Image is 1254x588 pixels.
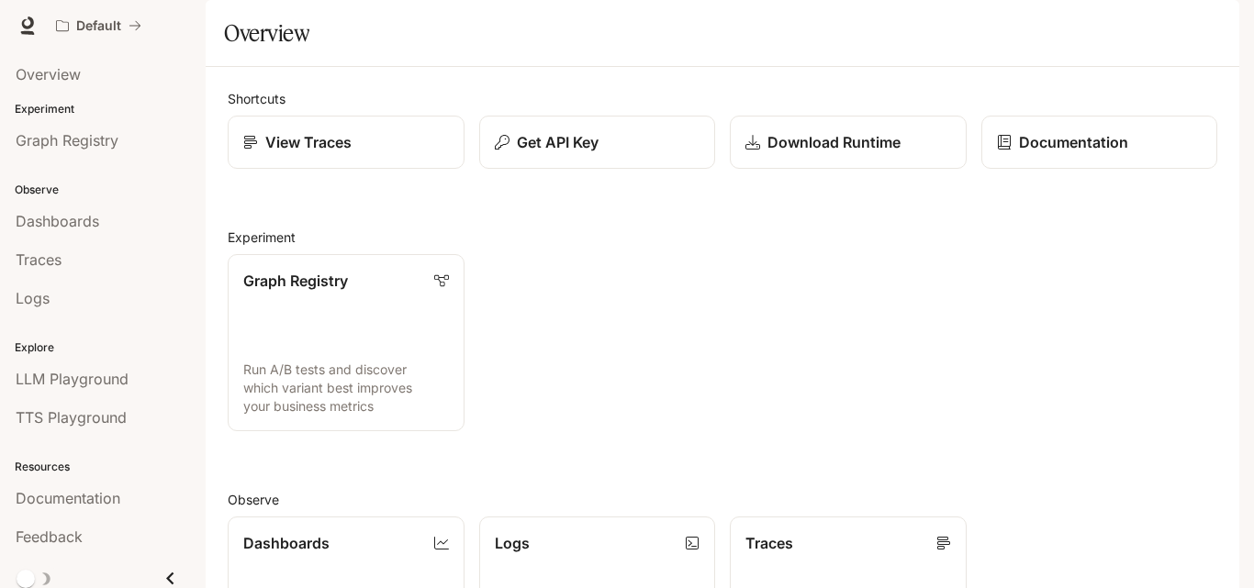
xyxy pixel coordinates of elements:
[479,116,716,169] button: Get API Key
[76,18,121,34] p: Default
[228,254,465,431] a: Graph RegistryRun A/B tests and discover which variant best improves your business metrics
[243,532,330,554] p: Dashboards
[767,131,901,153] p: Download Runtime
[224,15,309,51] h1: Overview
[228,116,465,169] a: View Traces
[517,131,599,153] p: Get API Key
[981,116,1218,169] a: Documentation
[265,131,352,153] p: View Traces
[228,490,1217,509] h2: Observe
[243,361,449,416] p: Run A/B tests and discover which variant best improves your business metrics
[228,89,1217,108] h2: Shortcuts
[48,7,150,44] button: All workspaces
[243,270,348,292] p: Graph Registry
[228,227,1217,247] h2: Experiment
[1019,131,1128,153] p: Documentation
[495,532,530,554] p: Logs
[745,532,793,554] p: Traces
[730,116,967,169] a: Download Runtime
